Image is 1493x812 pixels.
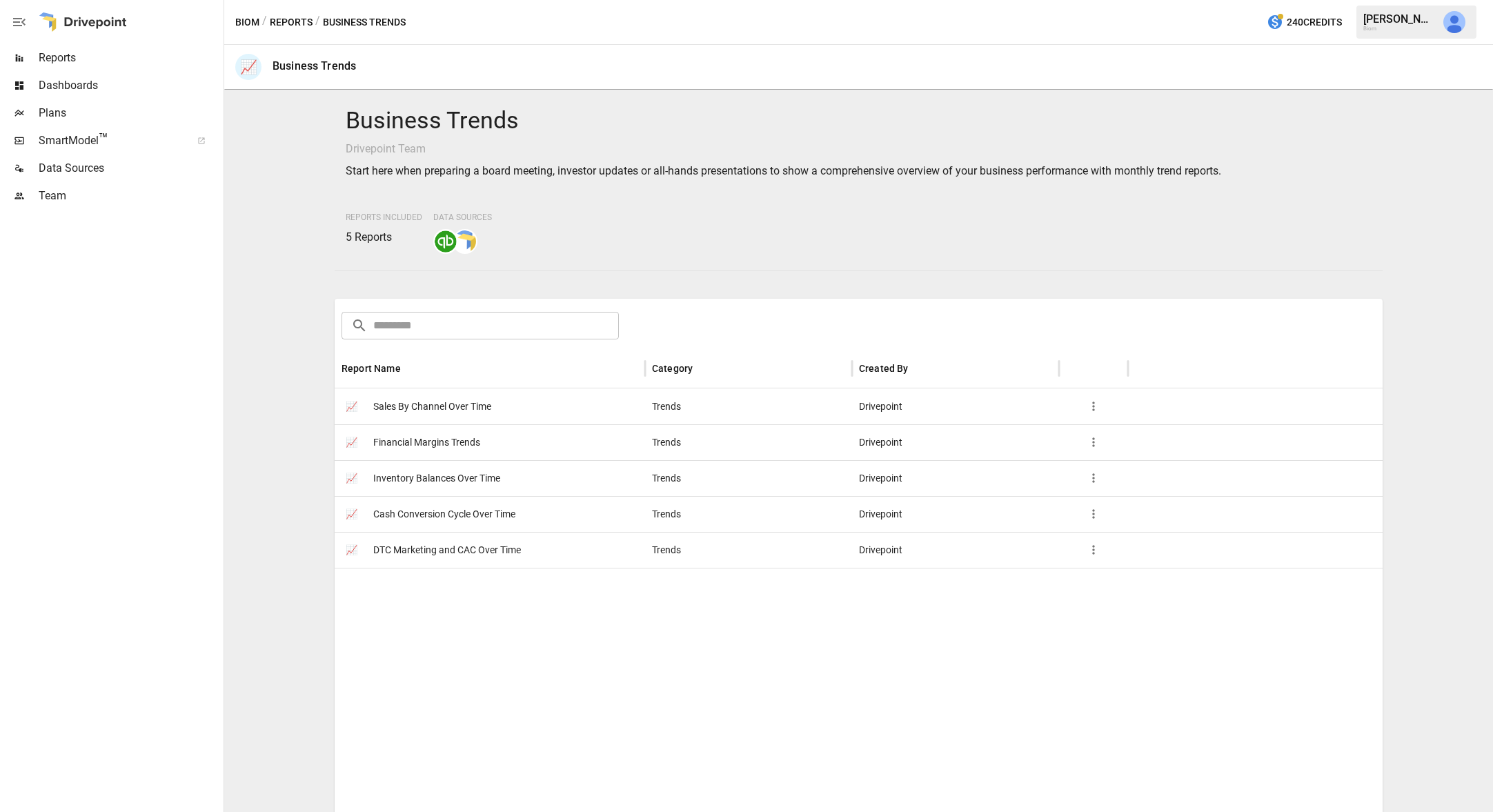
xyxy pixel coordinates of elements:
span: Dashboards [39,77,221,94]
div: Category [652,363,693,374]
span: 📈 [342,539,362,560]
span: Data Sources [39,160,221,177]
div: Trends [645,532,852,568]
span: 240 Credits [1287,14,1342,31]
button: Sort [402,359,422,378]
span: ™ [99,130,108,148]
div: Report Name [342,363,401,374]
span: Data Sources [433,212,492,222]
span: Team [39,188,221,204]
span: Inventory Balances Over Time [373,461,500,496]
div: Business Trends [273,59,356,72]
img: quickbooks [435,230,457,252]
div: Created By [859,363,909,374]
span: Reports Included [346,212,422,222]
div: / [315,14,320,31]
p: Start here when preparing a board meeting, investor updates or all-hands presentations to show a ... [346,163,1372,179]
button: Biom [235,14,259,31]
button: Sort [910,359,929,378]
div: Biom [1363,26,1435,32]
span: Sales By Channel Over Time [373,389,491,424]
div: Trends [645,388,852,424]
div: Drivepoint [852,460,1059,496]
button: 240Credits [1261,10,1347,35]
span: Financial Margins Trends [373,425,480,460]
button: Sort [694,359,713,378]
div: Trends [645,496,852,532]
div: Drivepoint [852,424,1059,460]
p: Drivepoint Team [346,141,1372,157]
h4: Business Trends [346,106,1372,135]
span: 📈 [342,468,362,488]
img: Will Gahagan [1443,11,1465,33]
span: DTC Marketing and CAC Over Time [373,533,521,568]
span: Cash Conversion Cycle Over Time [373,497,515,532]
span: 📈 [342,396,362,417]
div: [PERSON_NAME] [1363,12,1435,26]
div: Trends [645,424,852,460]
div: Drivepoint [852,388,1059,424]
span: 📈 [342,432,362,453]
span: SmartModel [39,132,182,149]
div: / [262,14,267,31]
span: Plans [39,105,221,121]
button: Reports [270,14,313,31]
p: 5 Reports [346,229,422,246]
div: Drivepoint [852,532,1059,568]
button: Will Gahagan [1435,3,1474,41]
div: 📈 [235,54,261,80]
div: Drivepoint [852,496,1059,532]
span: Reports [39,50,221,66]
div: Trends [645,460,852,496]
span: 📈 [342,504,362,524]
img: smart model [454,230,476,252]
